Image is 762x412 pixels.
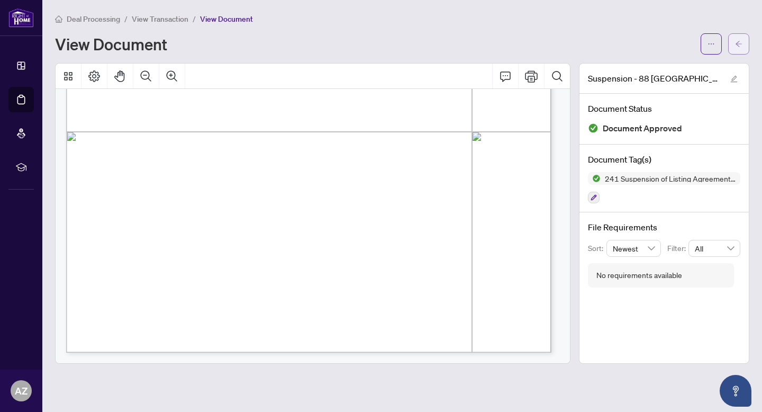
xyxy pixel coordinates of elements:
[735,40,742,48] span: arrow-left
[588,72,720,85] span: Suspension - 88 [GEOGRAPHIC_DATA]pdf
[667,243,688,254] p: Filter:
[8,8,34,28] img: logo
[132,14,188,24] span: View Transaction
[193,13,196,25] li: /
[588,102,740,115] h4: Document Status
[720,375,751,407] button: Open asap
[588,221,740,234] h4: File Requirements
[588,172,601,185] img: Status Icon
[588,153,740,166] h4: Document Tag(s)
[601,175,740,182] span: 241 Suspension of Listing Agreement - Authority to Offer for Sale
[200,14,253,24] span: View Document
[15,383,28,398] span: AZ
[67,14,120,24] span: Deal Processing
[613,240,655,256] span: Newest
[596,270,682,281] div: No requirements available
[55,35,167,52] h1: View Document
[588,123,598,133] img: Document Status
[707,40,715,48] span: ellipsis
[588,243,606,254] p: Sort:
[730,75,738,83] span: edit
[695,240,734,256] span: All
[55,15,62,23] span: home
[124,13,128,25] li: /
[603,121,682,136] span: Document Approved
